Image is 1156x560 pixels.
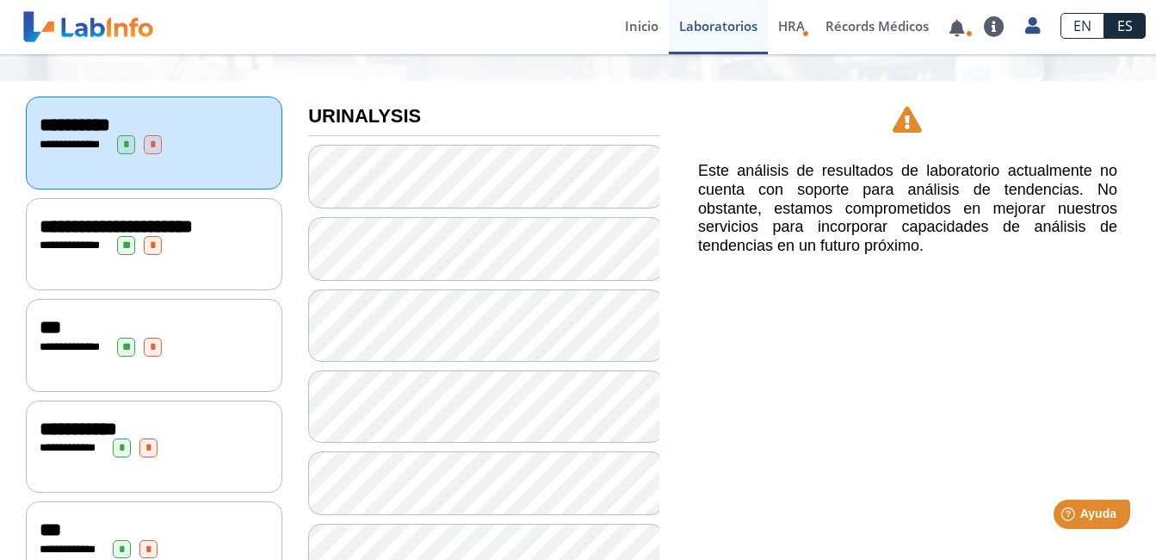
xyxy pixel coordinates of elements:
[1003,493,1137,541] iframe: Help widget launcher
[1060,13,1104,39] a: EN
[308,105,421,127] b: URINALYSIS
[778,17,805,34] span: HRA
[698,162,1117,255] h5: Este análisis de resultados de laboratorio actualmente no cuenta con soporte para análisis de ten...
[1104,13,1146,39] a: ES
